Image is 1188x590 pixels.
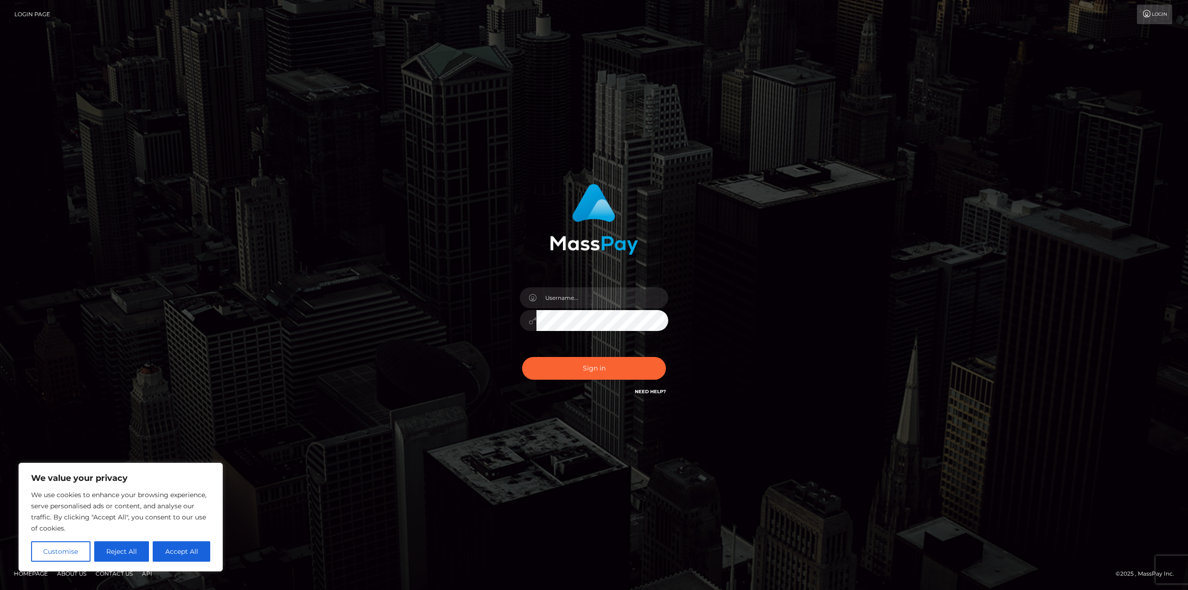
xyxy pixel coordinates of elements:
[31,541,90,562] button: Customise
[1137,5,1172,24] a: Login
[635,389,666,395] a: Need Help?
[94,541,149,562] button: Reject All
[31,473,210,484] p: We value your privacy
[522,357,666,380] button: Sign in
[14,5,50,24] a: Login Page
[53,566,90,581] a: About Us
[138,566,156,581] a: API
[31,489,210,534] p: We use cookies to enhance your browsing experience, serve personalised ads or content, and analys...
[92,566,136,581] a: Contact Us
[153,541,210,562] button: Accept All
[1116,569,1181,579] div: © 2025 , MassPay Inc.
[550,184,638,255] img: MassPay Login
[536,287,668,308] input: Username...
[10,566,52,581] a: Homepage
[19,463,223,571] div: We value your privacy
